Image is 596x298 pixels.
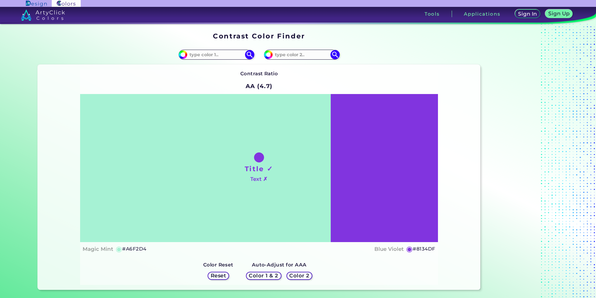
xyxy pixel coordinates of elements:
[464,12,500,16] h3: Applications
[245,50,254,59] img: icon search
[406,245,413,253] h5: ◉
[21,9,65,21] img: logo_artyclick_colors_white.svg
[203,262,233,268] strong: Color Reset
[548,11,570,16] h5: Sign Up
[187,50,245,59] input: type color 1..
[26,1,47,7] img: ArtyClick Design logo
[245,164,273,173] h1: Title ✓
[273,50,331,59] input: type color 2..
[518,11,537,17] h5: Sign In
[213,31,305,41] h1: Contrast Color Finder
[250,175,267,184] h4: Text ✗
[83,245,113,254] h4: Magic Mint
[243,79,276,93] h2: AA (4.7)
[122,245,146,253] h5: #A6F2D4
[289,273,310,278] h5: Color 2
[210,273,226,278] h5: Reset
[252,262,307,268] strong: Auto-Adjust for AAA
[374,245,404,254] h4: Blue Violet
[248,273,279,278] h5: Color 1 & 2
[413,245,435,253] h5: #8134DF
[515,9,541,18] a: Sign In
[240,71,278,77] strong: Contrast Ratio
[330,50,340,59] img: icon search
[116,245,123,253] h5: ◉
[425,12,440,16] h3: Tools
[545,9,573,18] a: Sign Up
